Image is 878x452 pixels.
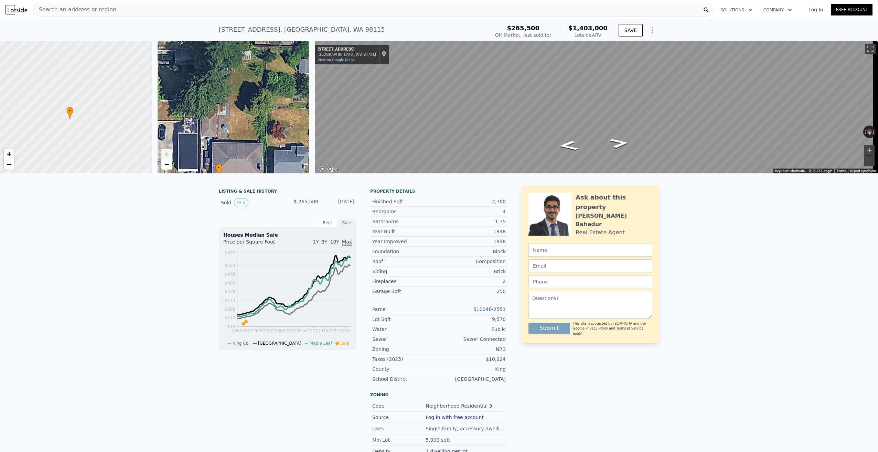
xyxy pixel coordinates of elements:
[586,326,608,330] a: Privacy Policy
[317,164,339,173] a: Open this area in Google Maps (opens a new window)
[439,336,506,343] div: Sewer Connected
[439,218,506,225] div: 1.75
[318,58,355,62] a: View on Google Maps
[439,278,506,285] div: 2
[439,376,506,383] div: [GEOGRAPHIC_DATA]
[439,288,506,295] div: 250
[225,307,235,312] tspan: $208
[7,150,11,158] span: +
[601,136,638,150] path: Go East, NE 89th St
[864,145,875,155] button: Zoom in
[66,108,73,114] span: •
[568,32,608,39] div: Lotside ARV
[619,24,643,36] button: SAVE
[225,289,235,294] tspan: $338
[715,4,758,16] button: Solutions
[372,306,439,313] div: Parcel
[234,198,248,207] button: View historical data
[372,278,439,285] div: Fireplaces
[863,126,867,138] button: Rotate counterclockwise
[864,156,875,166] button: Zoom out
[550,138,587,153] path: Go West, NE 89th St
[329,329,339,333] tspan: 2021
[315,41,878,173] div: Street View
[372,228,439,235] div: Year Built
[286,329,296,333] tspan: 2012
[4,159,14,170] a: Zoom out
[495,32,552,39] div: Off Market, last sold for
[372,346,439,353] div: Zoning
[161,159,172,170] a: Zoom out
[372,258,439,265] div: Roof
[426,415,484,420] button: Log in with free account
[225,263,235,268] tspan: $533
[831,4,872,15] a: Free Account
[232,329,243,333] tspan: 2000
[33,6,116,14] span: Search an address or region
[264,329,275,333] tspan: 2007
[576,193,652,212] div: Ask about this property
[370,189,508,194] div: Property details
[337,218,356,227] div: Sale
[342,239,352,246] span: Max
[225,272,235,277] tspan: $468
[372,198,439,205] div: Finished Sqft
[439,228,506,235] div: 1948
[215,164,222,176] div: •
[258,341,301,346] span: [GEOGRAPHIC_DATA]
[370,392,508,398] div: Zoning
[310,341,332,346] span: Maple Leaf
[872,126,876,138] button: Rotate clockwise
[372,238,439,245] div: Year Improved
[616,326,643,330] a: Terms of Service
[372,248,439,255] div: Foundation
[439,258,506,265] div: Composition
[507,24,540,32] span: $265,500
[865,44,876,54] button: Toggle fullscreen view
[439,366,506,373] div: King
[296,329,307,333] tspan: 2014
[318,218,337,227] div: Rent
[340,329,350,333] tspan: 2024
[161,149,172,159] a: Zoom in
[221,198,282,207] div: Sold
[66,107,73,119] div: •
[307,329,318,333] tspan: 2017
[219,25,385,34] div: [STREET_ADDRESS] , [GEOGRAPHIC_DATA] , WA 98115
[645,23,659,37] button: Show Options
[439,316,506,323] div: 9,570
[809,169,832,173] span: © 2025 Google
[223,238,288,249] div: Price per Square Foot
[372,402,426,409] div: Code
[528,244,652,257] input: Name
[568,24,608,32] span: $1,403,000
[164,160,169,169] span: −
[340,341,349,346] span: Sale
[372,288,439,295] div: Garage Sqft
[317,164,339,173] img: Google
[426,425,506,432] div: Single family, accessory dwellings.
[318,329,329,333] tspan: 2019
[372,366,439,373] div: County
[439,326,506,333] div: Public
[4,149,14,159] a: Zoom in
[528,259,652,272] input: Email
[233,341,250,346] span: King Co.
[836,169,846,173] a: Terms (opens in new tab)
[372,268,439,275] div: Siding
[372,218,439,225] div: Bathrooms
[164,150,169,158] span: +
[227,324,235,329] tspan: $78
[330,239,339,245] span: 10Y
[439,208,506,215] div: 4
[219,189,356,195] div: LISTING & SALE HISTORY
[215,165,222,171] span: •
[225,315,235,320] tspan: $143
[223,232,352,238] div: Houses Median Sale
[372,356,439,363] div: Taxes (2025)
[225,281,235,286] tspan: $403
[439,238,506,245] div: 1948
[243,329,253,333] tspan: 2002
[850,169,876,173] a: Report a problem
[372,437,426,443] div: Min Lot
